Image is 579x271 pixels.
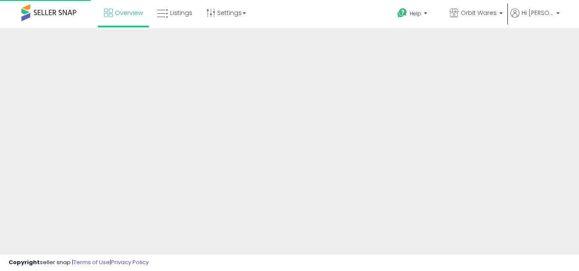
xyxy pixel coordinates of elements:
[73,258,110,266] a: Terms of Use
[397,8,408,18] i: Get Help
[170,9,192,17] span: Listings
[111,258,149,266] a: Privacy Policy
[9,258,40,266] strong: Copyright
[115,9,143,17] span: Overview
[522,9,554,17] span: Hi [PERSON_NAME]
[461,9,497,17] span: Orbit Wares
[9,259,149,267] div: seller snap | |
[510,9,560,28] a: Hi [PERSON_NAME]
[410,10,421,17] span: Help
[390,1,442,28] a: Help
